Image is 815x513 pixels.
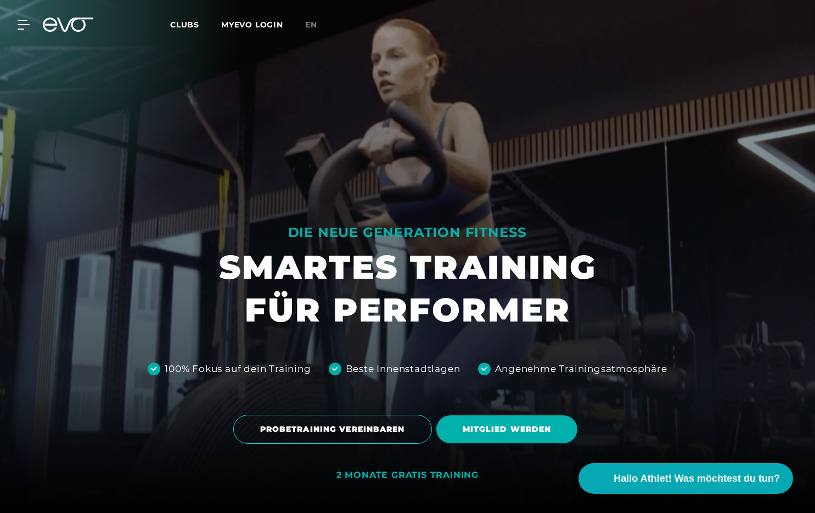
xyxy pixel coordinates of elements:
span: PROBETRAINING VEREINBAREN [260,424,405,435]
div: DIE NEUE GENERATION FITNESS [219,224,597,241]
a: MITGLIED WERDEN [436,407,582,452]
div: Beste Innenstadtlagen [346,362,460,376]
div: Angenehme Trainingsatmosphäre [495,362,667,376]
a: PROBETRAINING VEREINBAREN [233,407,436,452]
a: en [305,19,330,31]
a: Clubs [170,19,221,30]
h1: SMARTES TRAINING FÜR PERFORMER [219,246,597,331]
span: Clubs [170,20,199,30]
span: Hallo Athlet! Was möchtest du tun? [614,471,780,486]
div: 100% Fokus auf dein Training [165,362,311,376]
a: MYEVO LOGIN [221,20,283,30]
button: Hallo Athlet! Was möchtest du tun? [578,463,793,494]
div: 2 MONATE GRATIS TRAINING [336,470,479,481]
span: en [305,20,317,30]
span: MITGLIED WERDEN [463,424,552,435]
